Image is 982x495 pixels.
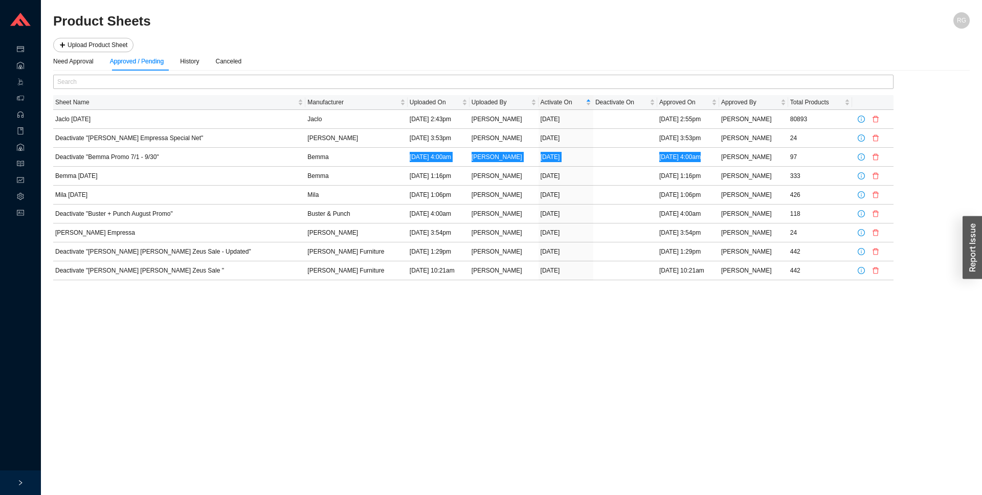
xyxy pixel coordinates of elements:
[180,56,199,66] div: History
[788,242,852,261] td: 442
[307,97,398,107] span: Manufacturer
[657,205,719,223] td: [DATE] 4:00am
[854,134,868,142] a: info-circle
[470,223,539,242] td: [PERSON_NAME]
[53,95,305,110] th: Sheet Name sortable
[408,129,470,148] td: [DATE] 3:53pm
[788,223,852,242] td: 24
[408,223,470,242] td: [DATE] 3:54pm
[854,153,868,161] a: info-circle
[719,167,788,186] td: [PERSON_NAME]
[788,110,852,129] td: 80893
[854,244,868,259] button: info-circle
[470,148,539,167] td: [PERSON_NAME]
[868,263,883,278] button: delete
[657,95,719,110] th: Approved On sortable
[869,191,882,198] span: delete
[470,129,539,148] td: [PERSON_NAME]
[305,186,408,205] td: Mila
[855,191,868,198] span: info-circle
[868,226,883,240] button: delete
[788,129,852,148] td: 24
[110,56,164,66] div: Approved / Pending
[539,223,593,242] td: [DATE]
[869,248,882,255] span: delete
[539,129,593,148] td: [DATE]
[854,226,868,240] button: info-circle
[854,267,868,274] a: info-circle
[17,156,24,173] span: read
[17,42,24,58] span: credit-card
[17,189,24,206] span: setting
[53,148,305,167] td: Deactivate "Bemma Promo 7/1 - 9/30"
[855,248,868,255] span: info-circle
[305,148,408,167] td: Bemma
[595,97,648,107] span: Deactivate On
[539,186,593,205] td: [DATE]
[854,150,868,164] button: info-circle
[719,110,788,129] td: [PERSON_NAME]
[53,110,305,129] td: Jaclo [DATE]
[53,205,305,223] td: Deactivate "Buster + Punch August Promo"
[539,242,593,261] td: [DATE]
[657,129,719,148] td: [DATE] 3:53pm
[854,131,868,145] button: info-circle
[470,242,539,261] td: [PERSON_NAME]
[719,186,788,205] td: [PERSON_NAME]
[854,112,868,126] button: info-circle
[869,134,882,142] span: delete
[53,167,305,186] td: Bemma [DATE]
[788,95,852,110] th: Total Products sortable
[854,248,868,255] a: info-circle
[408,205,470,223] td: [DATE] 4:00am
[410,97,460,107] span: Uploaded On
[854,207,868,221] button: info-circle
[216,56,242,66] div: Canceled
[721,97,778,107] span: Approved By
[470,167,539,186] td: [PERSON_NAME]
[53,12,741,30] h2: Product Sheets
[854,172,868,179] a: info-circle
[53,242,305,261] td: Deactivate "[PERSON_NAME] [PERSON_NAME] Zeus Sale - Updated"
[868,131,883,145] button: delete
[53,56,94,66] div: Need Approval
[470,186,539,205] td: [PERSON_NAME]
[657,167,719,186] td: [DATE] 1:16pm
[868,207,883,221] button: delete
[719,129,788,148] td: [PERSON_NAME]
[788,261,852,280] td: 442
[53,186,305,205] td: Mila [DATE]
[788,205,852,223] td: 118
[593,95,657,110] th: Deactivate On sortable
[854,229,868,236] a: info-circle
[657,110,719,129] td: [DATE] 2:55pm
[657,148,719,167] td: [DATE] 4:00am
[855,134,868,142] span: info-circle
[472,97,529,107] span: Uploaded By
[790,97,842,107] span: Total Products
[868,188,883,202] button: delete
[719,223,788,242] td: [PERSON_NAME]
[657,223,719,242] td: [DATE] 3:54pm
[17,124,24,140] span: book
[719,242,788,261] td: [PERSON_NAME]
[788,148,852,167] td: 97
[869,267,882,274] span: delete
[855,153,868,161] span: info-circle
[408,261,470,280] td: [DATE] 10:21am
[788,167,852,186] td: 333
[539,205,593,223] td: [DATE]
[657,261,719,280] td: [DATE] 10:21am
[854,188,868,202] button: info-circle
[854,169,868,183] button: info-circle
[657,186,719,205] td: [DATE] 1:06pm
[68,40,127,50] span: Upload Product Sheet
[659,97,709,107] span: Approved On
[855,172,868,179] span: info-circle
[854,263,868,278] button: info-circle
[53,75,894,89] input: Search
[854,210,868,217] a: info-circle
[55,97,296,107] span: Sheet Name
[470,261,539,280] td: [PERSON_NAME]
[470,95,539,110] th: Uploaded By sortable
